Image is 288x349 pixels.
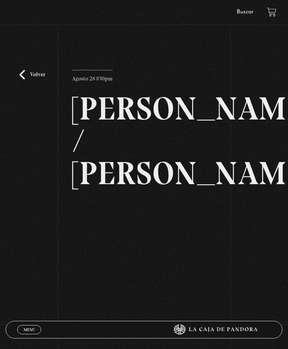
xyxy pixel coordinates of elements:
span: Cerrar [21,334,38,338]
a: View your shopping cart [267,7,276,17]
a: Volver [19,70,45,79]
h2: [PERSON_NAME] / [PERSON_NAME] [72,92,216,189]
a: Buscar [237,9,254,15]
p: Agosto 28 830pm [72,70,113,84]
span: Menu [24,328,35,332]
iframe: Dailymotion video player – PROGRAMA 28-8- TRUMP - MADURO [72,200,216,281]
